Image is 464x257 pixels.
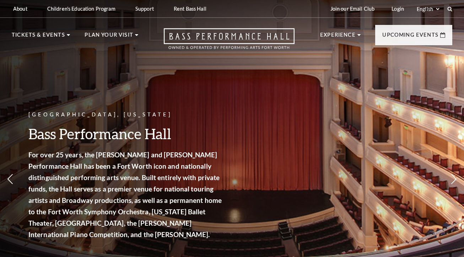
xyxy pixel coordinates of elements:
p: Tickets & Events [12,31,65,43]
p: Plan Your Visit [85,31,133,43]
select: Select: [415,6,441,12]
p: Support [135,6,154,12]
strong: For over 25 years, the [PERSON_NAME] and [PERSON_NAME] Performance Hall has been a Fort Worth ico... [28,151,222,238]
p: Upcoming Events [382,31,438,43]
p: [GEOGRAPHIC_DATA], [US_STATE] [28,110,224,119]
p: Experience [320,31,356,43]
h3: Bass Performance Hall [28,125,224,143]
p: About [13,6,27,12]
p: Rent Bass Hall [174,6,206,12]
p: Children's Education Program [47,6,115,12]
